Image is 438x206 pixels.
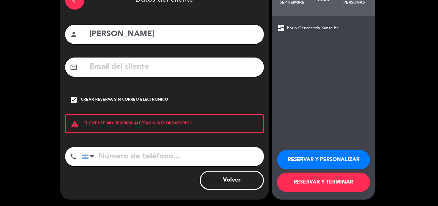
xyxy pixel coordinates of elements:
div: EL CLIENTE NO RECIBIRÁ ALERTAS NI RECORDATORIOS [65,114,264,133]
span: dashboard [277,24,285,32]
button: Volver [200,171,264,190]
i: phone [70,153,77,160]
i: mail_outline [70,63,78,71]
input: Email del cliente [89,60,259,74]
i: person [70,31,78,38]
span: Patio Cervecería Santa Fe [287,24,339,32]
button: RESERVAR Y TERMINAR [277,173,370,192]
div: Argentina: +54 [82,147,97,166]
div: Crear reserva sin correo electrónico [81,97,168,103]
button: RESERVAR Y PERSONALIZAR [277,150,370,169]
input: Número de teléfono... [82,147,264,166]
i: warning [66,120,83,128]
i: check_box [70,96,78,104]
input: Nombre del cliente [89,28,259,41]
